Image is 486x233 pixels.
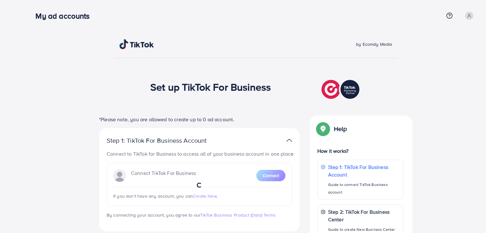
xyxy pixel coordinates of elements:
p: Step 2: TikTok For Business Center [328,208,400,223]
p: *Please note, you are allowed to create up to 0 ad account. [99,116,300,123]
p: Guide to connect TikTok Business account [328,181,400,196]
p: Help [334,125,347,133]
img: Popup guide [317,123,329,134]
span: by Ecomdy Media [356,41,392,47]
p: How it works? [317,147,403,155]
p: Step 1: TikTok For Business Account [107,137,227,144]
img: TikTok partner [321,78,361,100]
img: TikTok [119,39,154,49]
h3: My ad accounts [35,11,95,21]
img: TikTok partner [286,136,292,145]
h1: Set up TikTok For Business [150,81,271,93]
p: Step 1: TikTok For Business Account [328,163,400,178]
